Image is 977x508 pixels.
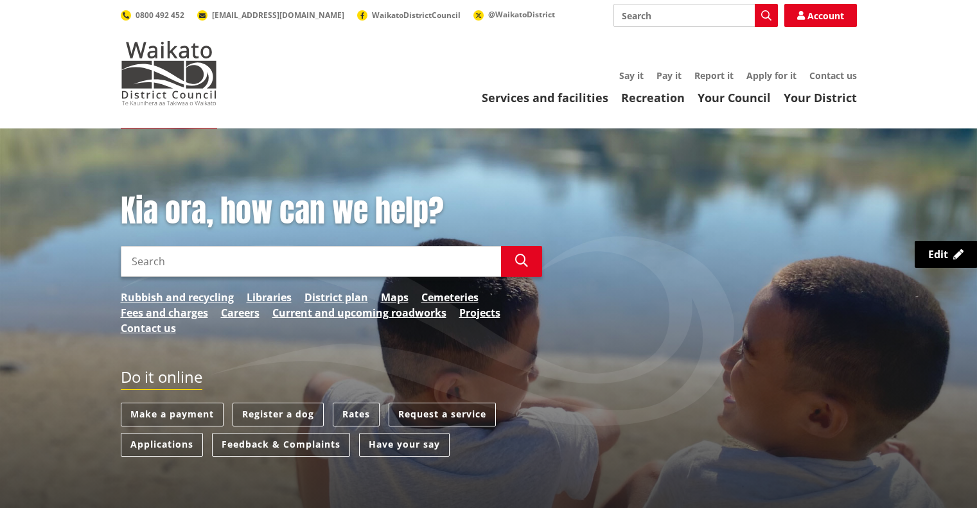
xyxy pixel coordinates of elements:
[121,246,501,277] input: Search input
[197,10,344,21] a: [EMAIL_ADDRESS][DOMAIN_NAME]
[121,10,184,21] a: 0800 492 452
[121,320,176,336] a: Contact us
[381,290,409,305] a: Maps
[613,4,778,27] input: Search input
[784,90,857,105] a: Your District
[694,69,734,82] a: Report it
[784,4,857,27] a: Account
[488,9,555,20] span: @WaikatoDistrict
[915,241,977,268] a: Edit
[136,10,184,21] span: 0800 492 452
[928,247,948,261] span: Edit
[304,290,368,305] a: District plan
[272,305,446,320] a: Current and upcoming roadworks
[247,290,292,305] a: Libraries
[656,69,682,82] a: Pay it
[121,41,217,105] img: Waikato District Council - Te Kaunihera aa Takiwaa o Waikato
[389,403,496,426] a: Request a service
[698,90,771,105] a: Your Council
[121,305,208,320] a: Fees and charges
[473,9,555,20] a: @WaikatoDistrict
[121,193,542,230] h1: Kia ora, how can we help?
[212,433,350,457] a: Feedback & Complaints
[619,69,644,82] a: Say it
[621,90,685,105] a: Recreation
[482,90,608,105] a: Services and facilities
[121,368,202,390] h2: Do it online
[221,305,260,320] a: Careers
[746,69,797,82] a: Apply for it
[212,10,344,21] span: [EMAIL_ADDRESS][DOMAIN_NAME]
[121,290,234,305] a: Rubbish and recycling
[333,403,380,426] a: Rates
[421,290,479,305] a: Cemeteries
[357,10,461,21] a: WaikatoDistrictCouncil
[121,433,203,457] a: Applications
[121,403,224,426] a: Make a payment
[359,433,450,457] a: Have your say
[372,10,461,21] span: WaikatoDistrictCouncil
[459,305,500,320] a: Projects
[233,403,324,426] a: Register a dog
[809,69,857,82] a: Contact us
